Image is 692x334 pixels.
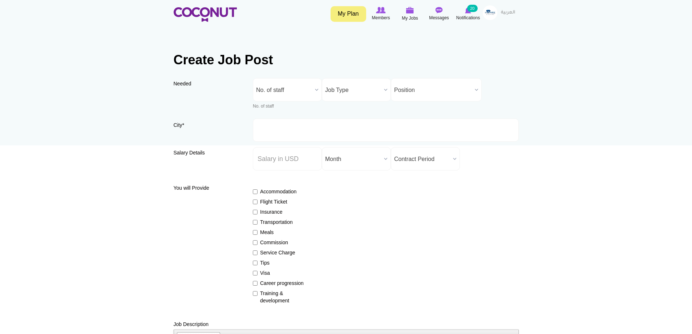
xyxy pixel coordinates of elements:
[331,6,366,22] a: My Plan
[253,259,306,266] label: Tips
[253,281,258,286] input: Career progression
[253,230,258,235] input: Meals
[253,210,258,214] input: Insurance
[425,5,454,22] a: Messages Messages
[253,189,258,194] input: Accommodation
[467,5,477,12] small: 20
[402,15,418,22] span: My Jobs
[253,147,322,170] input: Salary in USD
[253,239,306,246] label: Commission
[253,198,306,205] label: Flight Ticket
[253,103,322,109] div: No. of staff
[253,229,306,236] label: Meals
[396,5,425,23] a: My Jobs My Jobs
[367,5,396,22] a: Browse Members Members
[372,14,390,21] span: Members
[394,148,450,171] span: Contract Period
[253,261,258,265] input: Tips
[182,122,184,128] span: This field is required.
[394,79,472,102] span: Position
[436,7,443,13] img: Messages
[256,79,312,102] span: No. of staff
[174,7,237,22] img: Home
[253,291,258,296] input: Training & development
[174,321,209,328] label: Job Description
[325,79,381,102] span: Job Type
[253,279,306,287] label: Career progression
[253,208,306,216] label: Insurance
[174,81,191,86] span: Needed
[253,250,258,255] input: Service Charge
[253,269,306,277] label: Visa
[174,53,519,67] h1: Create Job Post
[456,14,480,21] span: Notifications
[325,148,381,171] span: Month
[406,7,414,13] img: My Jobs
[174,150,205,156] span: Salary Details
[174,121,243,134] label: City
[376,7,385,13] img: Browse Members
[253,220,258,225] input: Transportation
[253,271,258,275] input: Visa
[253,200,258,204] input: Flight Ticket
[497,5,519,20] a: العربية
[253,249,306,256] label: Service Charge
[454,5,483,22] a: Notifications Notifications 20
[465,7,471,13] img: Notifications
[429,14,449,21] span: Messages
[174,184,243,192] label: You will Provide
[253,290,306,304] label: Training & development
[253,240,258,245] input: Commission
[253,218,306,226] label: Transportation
[253,188,306,195] label: Accommodation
